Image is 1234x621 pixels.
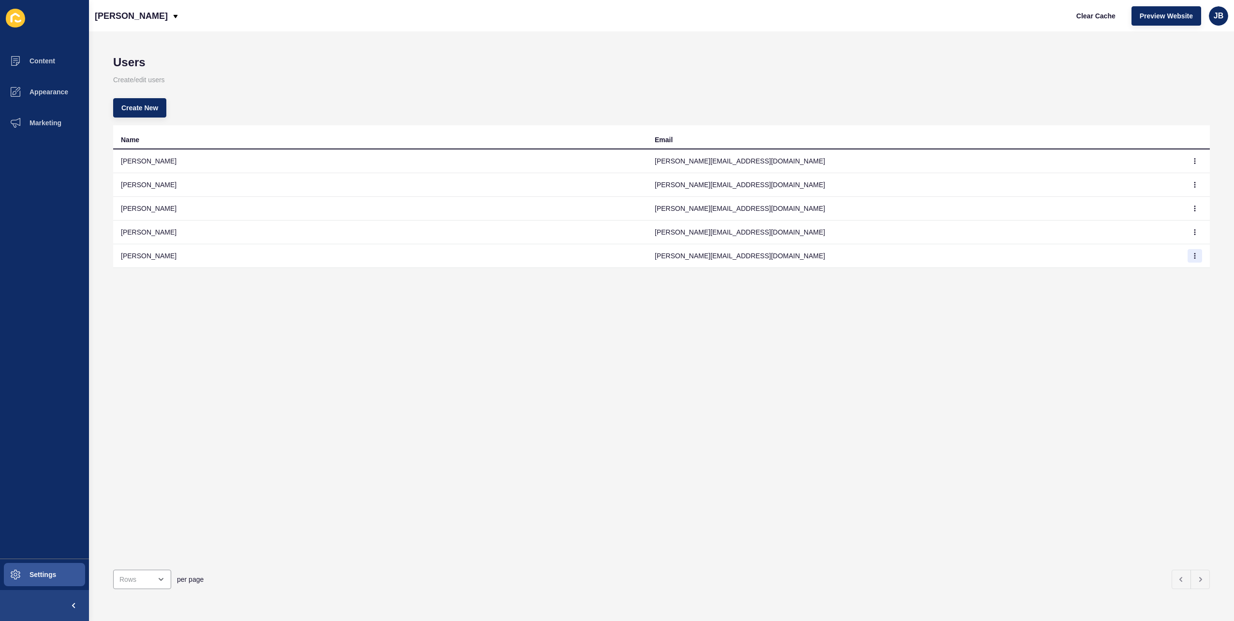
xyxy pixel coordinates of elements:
h1: Users [113,56,1210,69]
td: [PERSON_NAME][EMAIL_ADDRESS][DOMAIN_NAME] [647,221,1181,244]
td: [PERSON_NAME] [113,221,647,244]
p: Create/edit users [113,69,1210,90]
button: Clear Cache [1068,6,1124,26]
span: Preview Website [1140,11,1193,21]
td: [PERSON_NAME] [113,244,647,268]
div: open menu [113,570,171,589]
p: [PERSON_NAME] [95,4,168,28]
td: [PERSON_NAME] [113,173,647,197]
td: [PERSON_NAME][EMAIL_ADDRESS][DOMAIN_NAME] [647,244,1181,268]
button: Create New [113,98,166,118]
td: [PERSON_NAME] [113,149,647,173]
div: Name [121,135,139,145]
td: [PERSON_NAME][EMAIL_ADDRESS][DOMAIN_NAME] [647,173,1181,197]
span: Create New [121,103,158,113]
span: Clear Cache [1076,11,1116,21]
span: JB [1214,11,1223,21]
button: Preview Website [1131,6,1201,26]
td: [PERSON_NAME][EMAIL_ADDRESS][DOMAIN_NAME] [647,149,1181,173]
div: Email [655,135,673,145]
span: per page [177,575,204,584]
td: [PERSON_NAME] [113,197,647,221]
td: [PERSON_NAME][EMAIL_ADDRESS][DOMAIN_NAME] [647,197,1181,221]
